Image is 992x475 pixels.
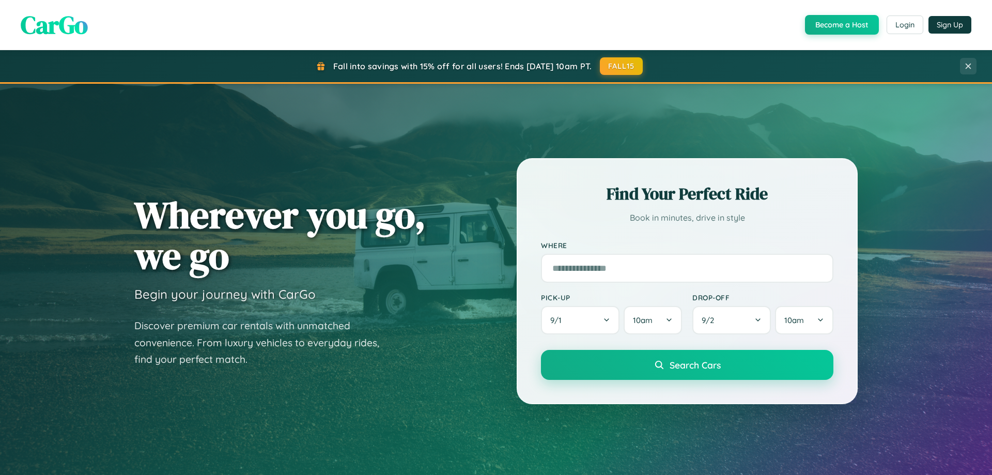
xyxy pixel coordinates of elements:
[21,8,88,42] span: CarGo
[134,194,426,276] h1: Wherever you go, we go
[928,16,971,34] button: Sign Up
[541,241,833,250] label: Where
[600,57,643,75] button: FALL15
[541,182,833,205] h2: Find Your Perfect Ride
[624,306,682,334] button: 10am
[784,315,804,325] span: 10am
[541,350,833,380] button: Search Cars
[775,306,833,334] button: 10am
[541,306,619,334] button: 9/1
[541,210,833,225] p: Book in minutes, drive in style
[887,16,923,34] button: Login
[541,293,682,302] label: Pick-up
[333,61,592,71] span: Fall into savings with 15% off for all users! Ends [DATE] 10am PT.
[702,315,719,325] span: 9 / 2
[134,286,316,302] h3: Begin your journey with CarGo
[805,15,879,35] button: Become a Host
[134,317,393,368] p: Discover premium car rentals with unmatched convenience. From luxury vehicles to everyday rides, ...
[633,315,653,325] span: 10am
[550,315,567,325] span: 9 / 1
[670,359,721,371] span: Search Cars
[692,293,833,302] label: Drop-off
[692,306,771,334] button: 9/2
